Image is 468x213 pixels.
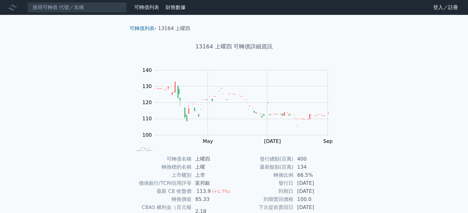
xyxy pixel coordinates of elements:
a: 財務數據 [166,4,186,10]
td: [DATE] [293,203,336,211]
td: 66.5% [293,171,336,179]
td: 到期日 [234,187,293,195]
td: 發行日 [234,179,293,187]
h1: 13164 上曜四 可轉債詳細資訊 [125,42,343,51]
td: 到期賣回價格 [234,195,293,203]
td: [DATE] [293,187,336,195]
tspan: 120 [142,100,152,105]
td: [DATE] [293,179,336,187]
td: 轉換標的名稱 [132,163,191,171]
td: 85.33 [191,195,234,203]
td: 富邦銀 [191,179,234,187]
tspan: May [203,138,213,144]
div: 113.9 [195,187,212,195]
td: 發行總額(百萬) [234,155,293,163]
input: 搜尋可轉債 代號／名稱 [27,2,127,13]
g: Chart [139,67,338,144]
span: (+1.7%) [212,189,230,194]
tspan: 110 [142,116,152,122]
td: 400 [293,155,336,163]
tspan: 140 [142,67,152,73]
tspan: [DATE] [264,138,281,144]
td: 134 [293,163,336,171]
td: 上市 [191,171,234,179]
a: 登入／註冊 [428,2,463,12]
tspan: 130 [142,83,152,89]
a: 可轉債列表 [134,4,159,10]
td: 上市櫃別 [132,171,191,179]
td: 轉換比例 [234,171,293,179]
td: 上曜四 [191,155,234,163]
td: 下次提前賣回日 [234,203,293,211]
td: 100.0 [293,195,336,203]
li: › [130,25,156,32]
td: 最新 CB 收盤價 [132,187,191,195]
td: 轉換價值 [132,195,191,203]
a: 可轉債列表 [130,25,154,31]
td: 可轉債名稱 [132,155,191,163]
tspan: Sep [323,138,333,144]
tspan: 100 [142,132,152,138]
td: 擔保銀行/TCRI信用評等 [132,179,191,187]
td: 最新餘額(百萬) [234,163,293,171]
td: 上曜 [191,163,234,171]
li: 13164 上曜四 [158,25,190,32]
